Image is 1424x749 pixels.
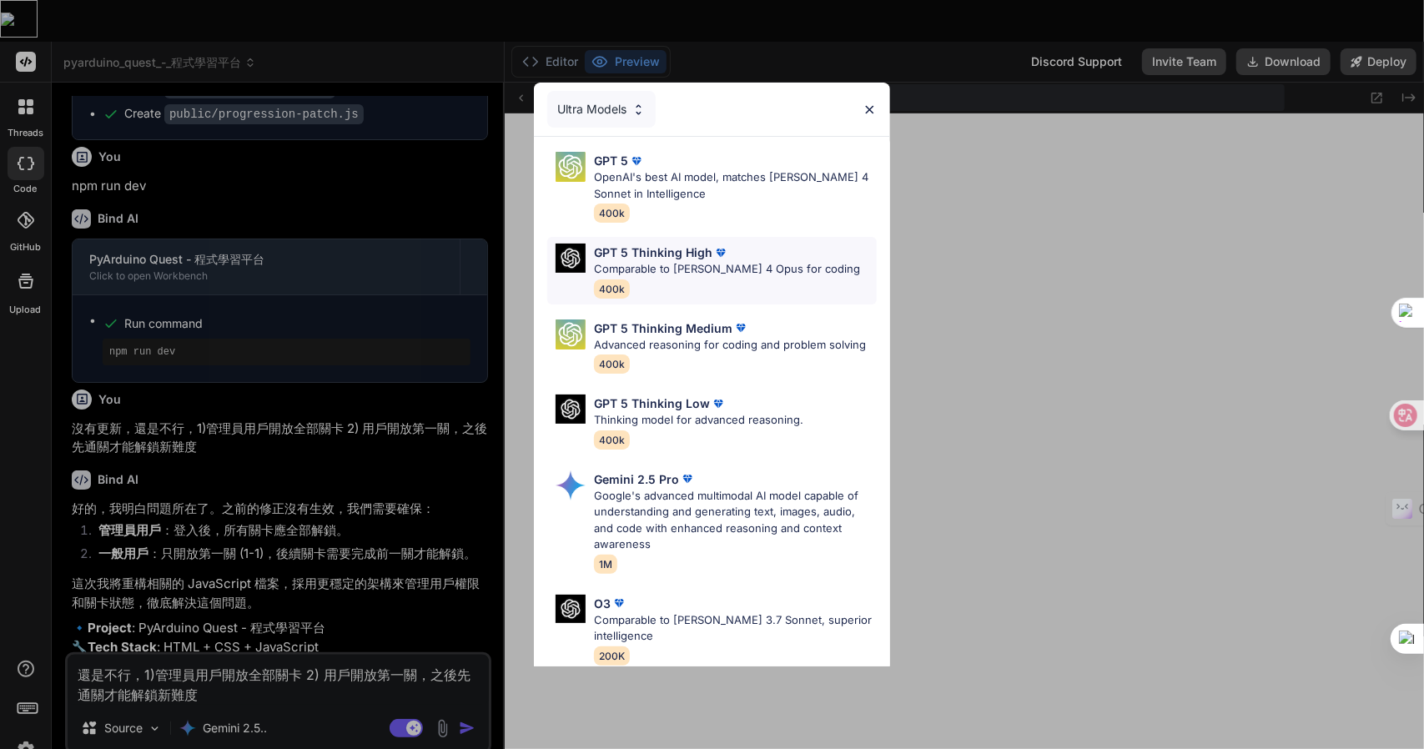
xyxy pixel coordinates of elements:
[556,395,586,424] img: Pick Models
[556,470,586,500] img: Pick Models
[594,646,630,666] span: 200K
[594,244,712,261] p: GPT 5 Thinking High
[631,103,646,117] img: Pick Models
[594,412,803,429] p: Thinking model for advanced reasoning.
[547,91,656,128] div: Ultra Models
[594,152,628,169] p: GPT 5
[594,204,630,223] span: 400k
[594,319,732,337] p: GPT 5 Thinking Medium
[594,261,860,278] p: Comparable to [PERSON_NAME] 4 Opus for coding
[710,395,727,412] img: premium
[679,470,696,487] img: premium
[594,354,630,374] span: 400k
[594,488,877,553] p: Google's advanced multimodal AI model capable of understanding and generating text, images, audio...
[594,595,611,612] p: O3
[556,152,586,182] img: Pick Models
[556,244,586,273] img: Pick Models
[594,279,630,299] span: 400k
[712,244,729,261] img: premium
[611,595,627,611] img: premium
[863,103,877,117] img: close
[594,470,679,488] p: Gemini 2.5 Pro
[628,153,645,169] img: premium
[594,612,877,645] p: Comparable to [PERSON_NAME] 3.7 Sonnet, superior intelligence
[556,319,586,349] img: Pick Models
[594,395,710,412] p: GPT 5 Thinking Low
[594,555,617,574] span: 1M
[594,430,630,450] span: 400k
[594,337,866,354] p: Advanced reasoning for coding and problem solving
[732,319,749,336] img: premium
[594,169,877,202] p: OpenAI's best AI model, matches [PERSON_NAME] 4 Sonnet in Intelligence
[556,595,586,624] img: Pick Models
